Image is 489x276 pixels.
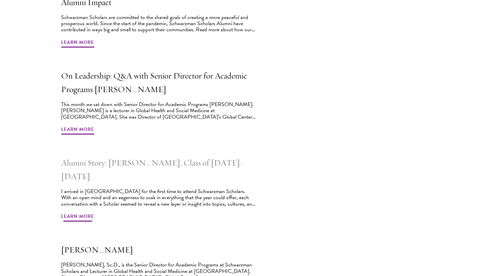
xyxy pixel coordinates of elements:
[61,38,94,49] span: Learn More
[61,156,256,223] a: Alumni Story: [PERSON_NAME], Class of [DATE]-[DATE] I arrived in [GEOGRAPHIC_DATA] for the first ...
[61,188,256,207] div: I arrived in [GEOGRAPHIC_DATA] for the first time to attend Schwarzman Scholars. With an open min...
[61,156,256,183] h2: Alumni Story: [PERSON_NAME], Class of [DATE]-[DATE]
[61,14,256,33] div: Schwarzman Scholars are committed to the shared goals of creating a more peaceful and prosperous ...
[61,69,256,96] h2: On Leadership: Q&A with Senior Director for Academic Programs [PERSON_NAME]
[61,101,256,120] div: This month we sat down with Senior Director for Academic Programs [PERSON_NAME]. [PERSON_NAME] is...
[61,243,256,257] h2: [PERSON_NAME]
[61,212,94,223] span: Learn More
[61,69,256,136] a: On Leadership: Q&A with Senior Director for Academic Programs [PERSON_NAME] This month we sat dow...
[61,125,94,136] span: Learn More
